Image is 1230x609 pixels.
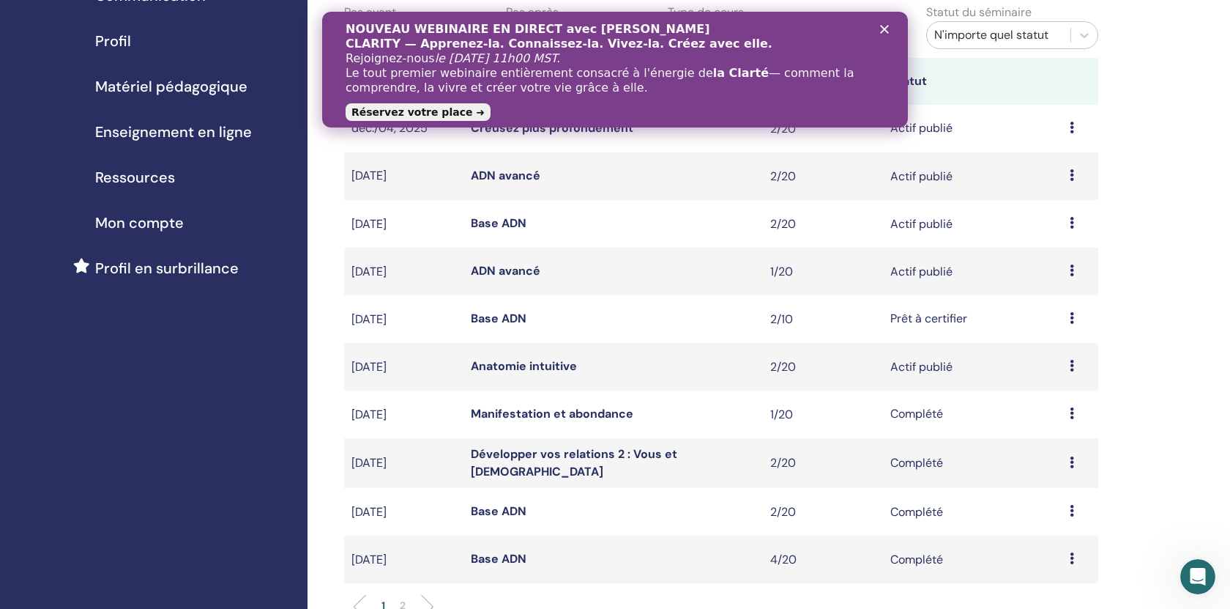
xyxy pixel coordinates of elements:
[23,54,532,83] font: — comment la comprendre, la vivre et créer votre vie grâce à elle.
[351,264,387,279] font: [DATE]
[471,215,526,231] a: Base ADN
[471,406,633,421] a: Manifestation et abondance
[95,257,239,279] span: Profil en surbrillance
[344,152,463,200] td: [DATE]
[934,26,1063,44] div: N'importe quel statut
[95,75,247,97] span: Matériel pédagogique
[883,58,1062,105] th: Statut
[351,552,387,567] font: [DATE]
[471,311,526,326] a: Base ADN
[23,92,168,109] a: Réservez votre place ➜
[471,503,526,519] a: Base ADN
[391,54,447,68] font: la Clarté
[95,166,175,188] span: Ressources
[351,407,387,422] font: [DATE]
[770,504,796,520] font: 2/20
[351,311,387,327] font: [DATE]
[668,4,744,21] label: Type de cours
[883,105,1062,152] td: Actif publié
[351,359,387,374] font: [DATE]
[322,12,908,128] iframe: Intercom live chat bannière
[471,168,540,183] a: ADN avancé
[890,455,943,470] font: Complété
[471,446,677,479] a: Développer vos relations 2 : Vous et [DEMOGRAPHIC_DATA]
[770,552,797,567] font: 4/20
[351,455,387,470] font: [DATE]
[890,264,953,279] font: Actif publié
[351,504,387,520] font: [DATE]
[770,359,796,374] font: 2/20
[770,121,796,136] font: 2/20
[770,264,793,279] font: 1/20
[351,216,387,232] font: [DATE]
[770,169,796,184] font: 2/20
[883,391,1062,438] td: Complété
[471,263,540,278] a: ADN avancé
[29,95,163,106] font: Réservez votre place ➜
[926,4,1032,21] label: Statut du séminaire
[506,4,559,21] label: Pas après
[890,169,953,184] font: Actif publié
[883,295,1062,343] td: Prêt à certifier
[95,32,131,51] font: Profil
[1180,559,1215,594] iframe: Chat en direct par interphone
[344,105,463,152] td: déc./04, 2025
[471,358,577,374] a: Anatomie intuitive
[890,359,953,374] font: Actif publié
[890,504,943,520] font: Complété
[770,216,796,232] font: 2/20
[890,552,943,567] font: Complété
[770,455,796,470] font: 2/20
[890,216,953,232] font: Actif publié
[95,212,184,234] span: Mon compte
[471,551,526,566] a: Base ADN
[770,311,793,327] font: 2/10
[344,4,396,21] label: Pas avant
[471,120,633,136] a: Creusez plus profondément
[770,407,793,422] font: 1/20
[558,13,573,22] div: Fermer
[95,121,252,143] span: Enseignement en ligne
